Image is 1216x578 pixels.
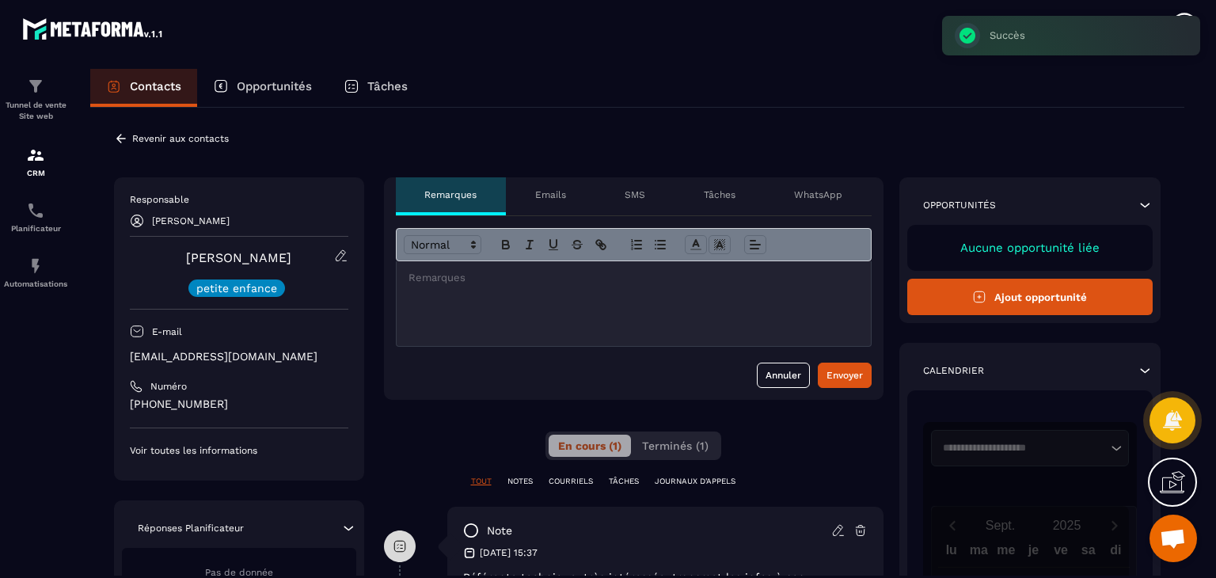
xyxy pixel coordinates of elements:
[205,567,273,578] span: Pas de donnée
[633,435,718,457] button: Terminés (1)
[480,546,538,559] p: [DATE] 15:37
[150,380,187,393] p: Numéro
[4,245,67,300] a: automationsautomationsAutomatisations
[625,188,645,201] p: SMS
[130,397,348,412] p: [PHONE_NUMBER]
[26,201,45,220] img: scheduler
[549,435,631,457] button: En cours (1)
[22,14,165,43] img: logo
[138,522,244,534] p: Réponses Planificateur
[130,79,181,93] p: Contacts
[26,257,45,276] img: automations
[757,363,810,388] button: Annuler
[535,188,566,201] p: Emails
[197,69,328,107] a: Opportunités
[558,439,621,452] span: En cours (1)
[923,241,1138,255] p: Aucune opportunité liée
[26,146,45,165] img: formation
[549,476,593,487] p: COURRIELS
[130,193,348,206] p: Responsable
[26,77,45,96] img: formation
[4,224,67,233] p: Planificateur
[152,325,182,338] p: E-mail
[90,69,197,107] a: Contacts
[609,476,639,487] p: TÂCHES
[152,215,230,226] p: [PERSON_NAME]
[4,169,67,177] p: CRM
[471,476,492,487] p: TOUT
[923,364,984,377] p: Calendrier
[328,69,424,107] a: Tâches
[487,523,512,538] p: note
[237,79,312,93] p: Opportunités
[4,134,67,189] a: formationformationCRM
[130,349,348,364] p: [EMAIL_ADDRESS][DOMAIN_NAME]
[196,283,277,294] p: petite enfance
[4,279,67,288] p: Automatisations
[507,476,533,487] p: NOTES
[186,250,291,265] a: [PERSON_NAME]
[4,65,67,134] a: formationformationTunnel de vente Site web
[4,100,67,122] p: Tunnel de vente Site web
[424,188,477,201] p: Remarques
[818,363,872,388] button: Envoyer
[367,79,408,93] p: Tâches
[907,279,1153,315] button: Ajout opportunité
[655,476,735,487] p: JOURNAUX D'APPELS
[826,367,863,383] div: Envoyer
[704,188,735,201] p: Tâches
[1149,515,1197,562] div: Ouvrir le chat
[794,188,842,201] p: WhatsApp
[4,189,67,245] a: schedulerschedulerPlanificateur
[923,199,996,211] p: Opportunités
[132,133,229,144] p: Revenir aux contacts
[130,444,348,457] p: Voir toutes les informations
[642,439,709,452] span: Terminés (1)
